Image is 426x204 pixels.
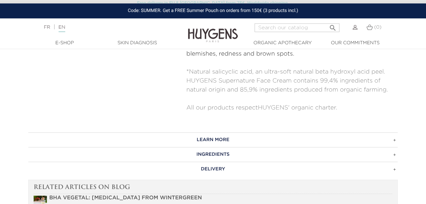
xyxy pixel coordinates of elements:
a: Organic Apothecary [249,40,316,47]
input: Search [255,23,339,32]
span: All our products respect . [186,105,337,111]
button:  [327,21,339,30]
div: | [41,23,173,31]
span: *Natural salicyclic acid, an ultra-soft natural beta hydroxyl acid peel. [186,69,385,75]
span: (0) [374,25,381,30]
img: Huygens [188,18,238,43]
h3: Related articles on blog [34,183,392,194]
a: EN [59,25,65,32]
a: FR [44,25,50,30]
i:  [329,22,337,30]
span: HUYGENS Supernature Face Cream contains 99,4% ingredients of natural origin and 85,9% ingredients... [186,78,388,93]
a: DELIVERY [28,162,398,176]
a: HUYGENS' organic charter [258,105,336,111]
a: E-Shop [31,40,98,47]
a: Our commitments [322,40,388,47]
a: BHA VEGETAL: [MEDICAL_DATA] FROM WINTERGREEN [49,195,202,201]
a: LEARN MORE [28,132,398,147]
a: Skin Diagnosis [104,40,170,47]
a: INGREDIENTS [28,147,398,162]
